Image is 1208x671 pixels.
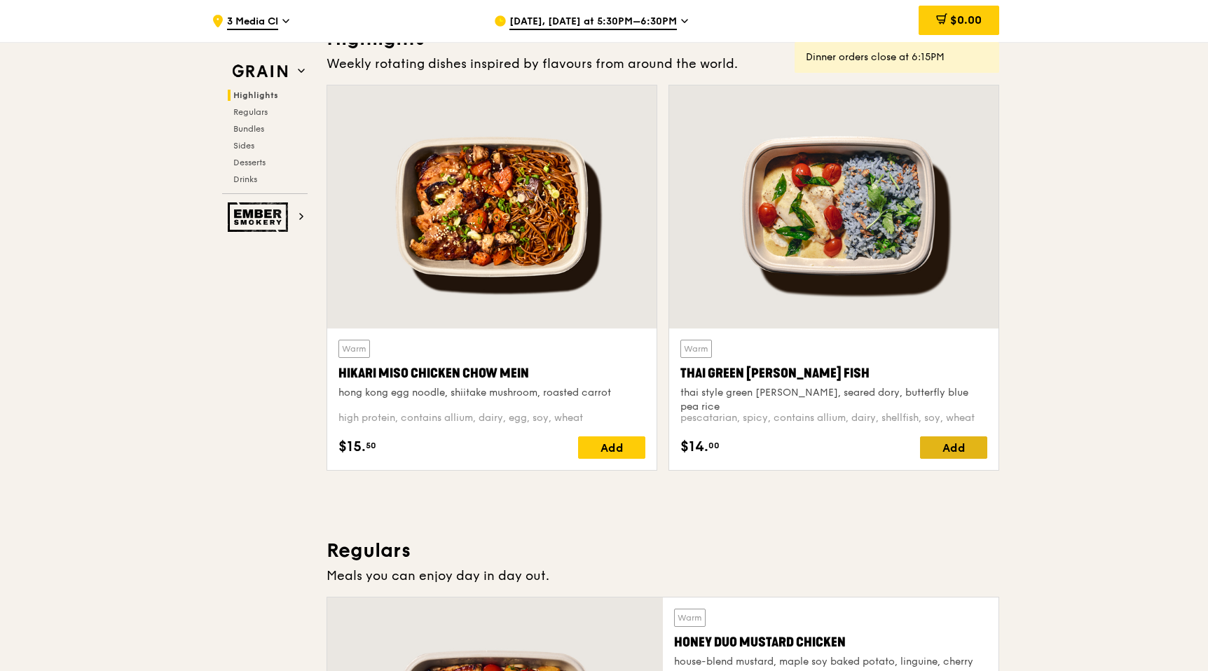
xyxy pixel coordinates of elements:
[338,386,645,400] div: hong kong egg noodle, shiitake mushroom, roasted carrot
[338,364,645,383] div: Hikari Miso Chicken Chow Mein
[509,15,677,30] span: [DATE], [DATE] at 5:30PM–6:30PM
[920,436,987,459] div: Add
[327,566,999,586] div: Meals you can enjoy day in day out.
[227,15,278,30] span: 3 Media Cl
[338,411,645,425] div: high protein, contains allium, dairy, egg, soy, wheat
[680,364,987,383] div: Thai Green [PERSON_NAME] Fish
[228,59,292,84] img: Grain web logo
[233,107,268,117] span: Regulars
[708,440,720,451] span: 00
[674,609,706,627] div: Warm
[950,13,982,27] span: $0.00
[233,174,257,184] span: Drinks
[338,340,370,358] div: Warm
[327,54,999,74] div: Weekly rotating dishes inspired by flavours from around the world.
[327,538,999,563] h3: Regulars
[680,411,987,425] div: pescatarian, spicy, contains allium, dairy, shellfish, soy, wheat
[806,50,988,64] div: Dinner orders close at 6:15PM
[680,340,712,358] div: Warm
[233,124,264,134] span: Bundles
[366,440,376,451] span: 50
[233,158,266,167] span: Desserts
[233,90,278,100] span: Highlights
[680,386,987,414] div: thai style green [PERSON_NAME], seared dory, butterfly blue pea rice
[338,436,366,457] span: $15.
[228,202,292,232] img: Ember Smokery web logo
[578,436,645,459] div: Add
[674,632,987,652] div: Honey Duo Mustard Chicken
[680,436,708,457] span: $14.
[233,141,254,151] span: Sides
